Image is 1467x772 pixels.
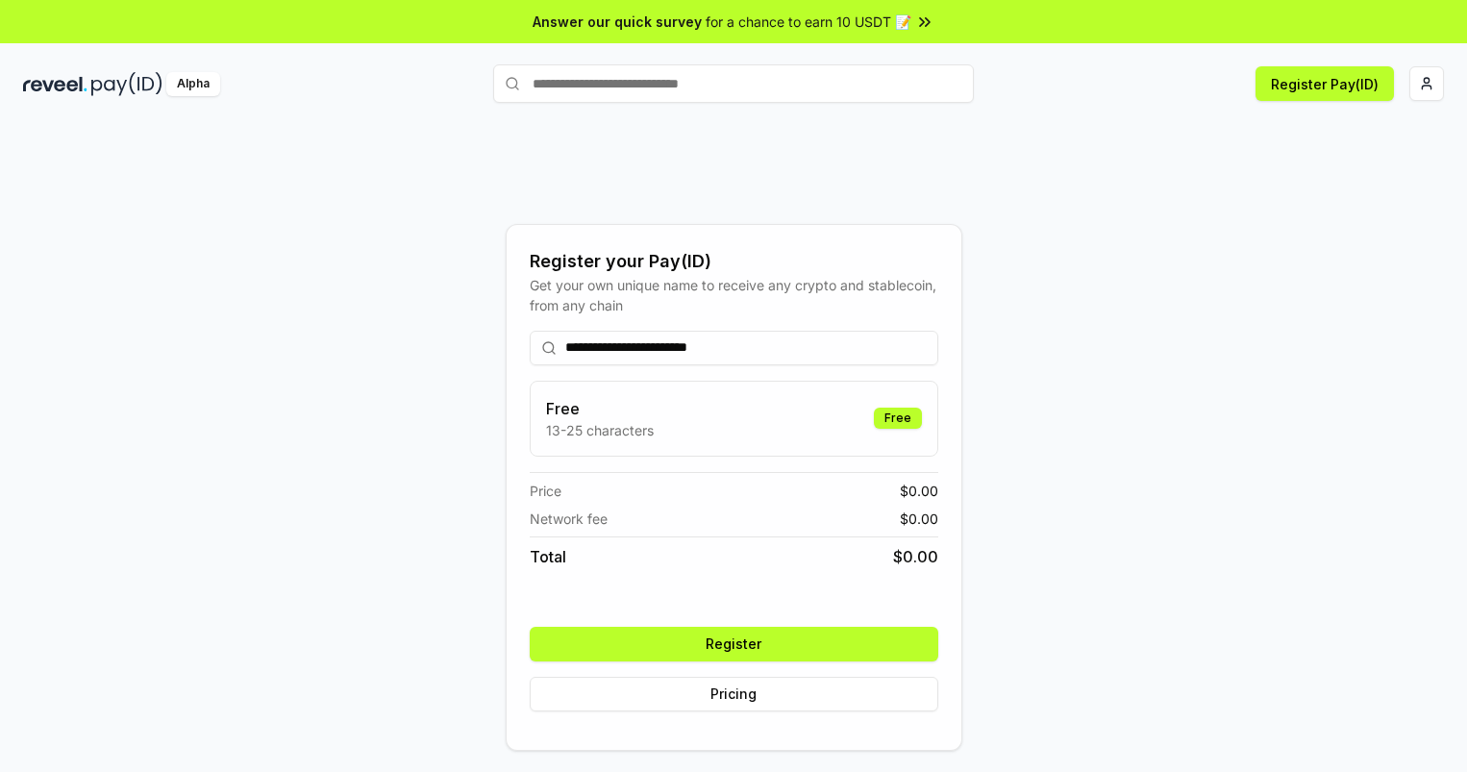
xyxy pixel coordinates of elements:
[900,481,938,501] span: $ 0.00
[900,509,938,529] span: $ 0.00
[530,677,938,711] button: Pricing
[1256,66,1394,101] button: Register Pay(ID)
[546,420,654,440] p: 13-25 characters
[530,248,938,275] div: Register your Pay(ID)
[23,72,87,96] img: reveel_dark
[874,408,922,429] div: Free
[546,397,654,420] h3: Free
[530,481,561,501] span: Price
[166,72,220,96] div: Alpha
[91,72,162,96] img: pay_id
[893,545,938,568] span: $ 0.00
[533,12,702,32] span: Answer our quick survey
[530,627,938,661] button: Register
[530,545,566,568] span: Total
[706,12,911,32] span: for a chance to earn 10 USDT 📝
[530,275,938,315] div: Get your own unique name to receive any crypto and stablecoin, from any chain
[530,509,608,529] span: Network fee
